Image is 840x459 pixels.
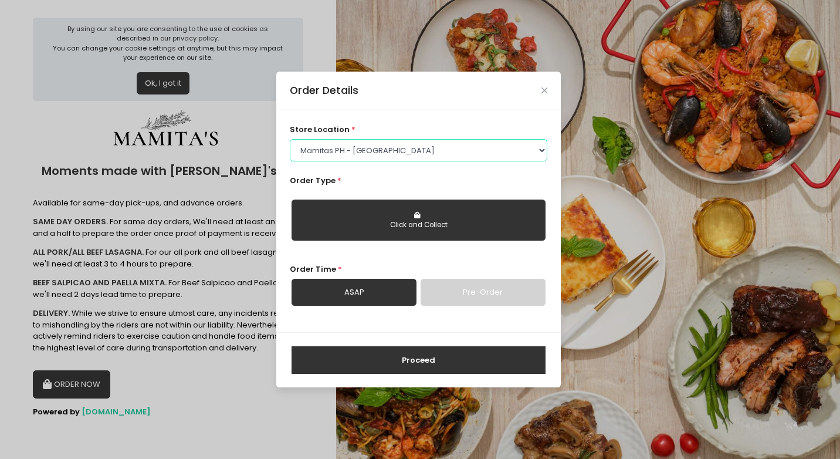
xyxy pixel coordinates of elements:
[290,124,350,135] span: store location
[290,83,358,98] div: Order Details
[290,264,336,275] span: Order Time
[541,87,547,93] button: Close
[290,175,336,186] span: Order Type
[421,279,546,306] a: Pre-Order
[292,346,546,374] button: Proceed
[292,279,416,306] a: ASAP
[292,200,546,241] button: Click and Collect
[300,220,537,231] div: Click and Collect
